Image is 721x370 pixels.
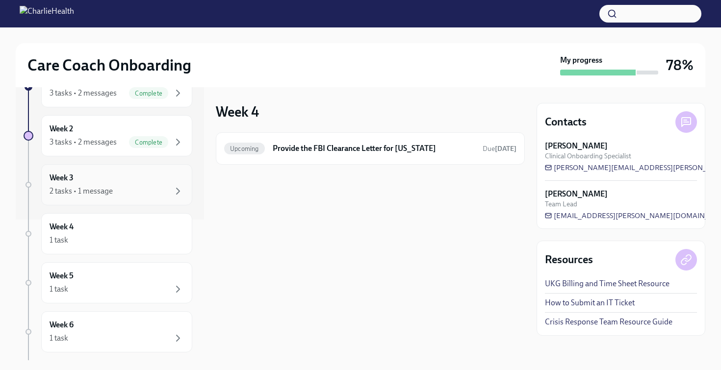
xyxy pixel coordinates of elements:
[224,145,265,152] span: Upcoming
[666,56,694,74] h3: 78%
[545,278,669,289] a: UKG Billing and Time Sheet Resource
[495,145,516,153] strong: [DATE]
[273,143,475,154] h6: Provide the FBI Clearance Letter for [US_STATE]
[24,115,192,156] a: Week 23 tasks • 2 messagesComplete
[20,6,74,22] img: CharlieHealth
[50,88,117,99] div: 3 tasks • 2 messages
[129,90,168,97] span: Complete
[545,199,577,209] span: Team Lead
[483,145,516,153] span: Due
[545,317,672,327] a: Crisis Response Team Resource Guide
[27,55,191,75] h2: Care Coach Onboarding
[50,137,117,148] div: 3 tasks • 2 messages
[545,297,635,308] a: How to Submit an IT Ticket
[50,333,68,344] div: 1 task
[50,284,68,295] div: 1 task
[129,139,168,146] span: Complete
[216,103,259,121] h3: Week 4
[24,164,192,205] a: Week 32 tasks • 1 message
[50,235,68,246] div: 1 task
[545,252,593,267] h4: Resources
[24,213,192,254] a: Week 41 task
[24,311,192,352] a: Week 61 task
[545,141,608,151] strong: [PERSON_NAME]
[224,141,516,156] a: UpcomingProvide the FBI Clearance Letter for [US_STATE]Due[DATE]
[545,189,608,199] strong: [PERSON_NAME]
[50,320,74,330] h6: Week 6
[50,271,74,281] h6: Week 5
[50,123,73,134] h6: Week 2
[50,222,74,232] h6: Week 4
[545,115,587,129] h4: Contacts
[24,262,192,303] a: Week 51 task
[50,186,113,197] div: 2 tasks • 1 message
[560,55,602,66] strong: My progress
[545,151,631,161] span: Clinical Onboarding Specialist
[50,173,74,183] h6: Week 3
[483,144,516,153] span: September 17th, 2025 08:00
